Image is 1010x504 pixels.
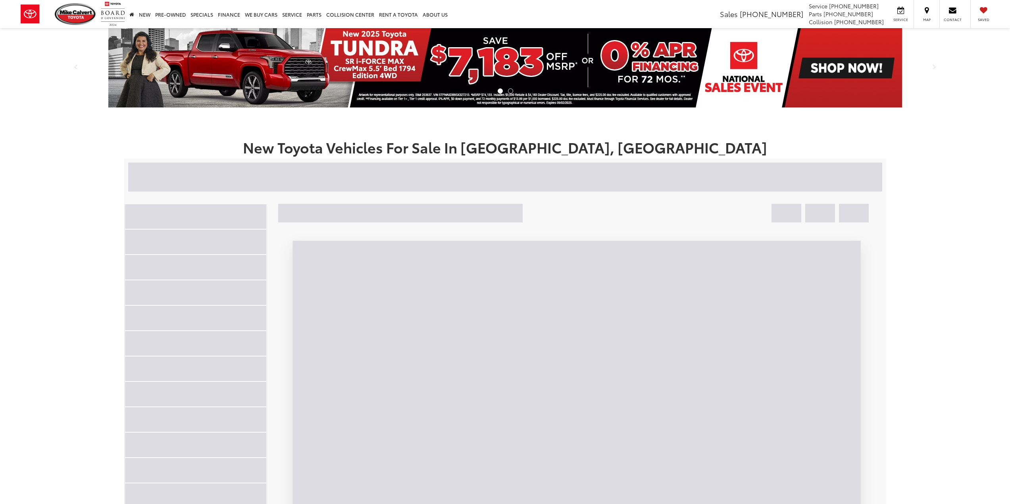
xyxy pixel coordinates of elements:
span: Collision [809,18,833,26]
span: Parts [809,10,822,18]
span: Sales [720,9,738,19]
span: Contact [944,17,962,22]
img: New 2025 Toyota Tundra [108,28,902,107]
span: [PHONE_NUMBER] [829,2,879,10]
img: Mike Calvert Toyota [55,3,97,25]
span: Service [809,2,827,10]
span: Service [892,17,910,22]
span: [PHONE_NUMBER] [823,10,873,18]
span: Saved [975,17,992,22]
span: Map [918,17,935,22]
span: [PHONE_NUMBER] [740,9,803,19]
span: [PHONE_NUMBER] [834,18,884,26]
